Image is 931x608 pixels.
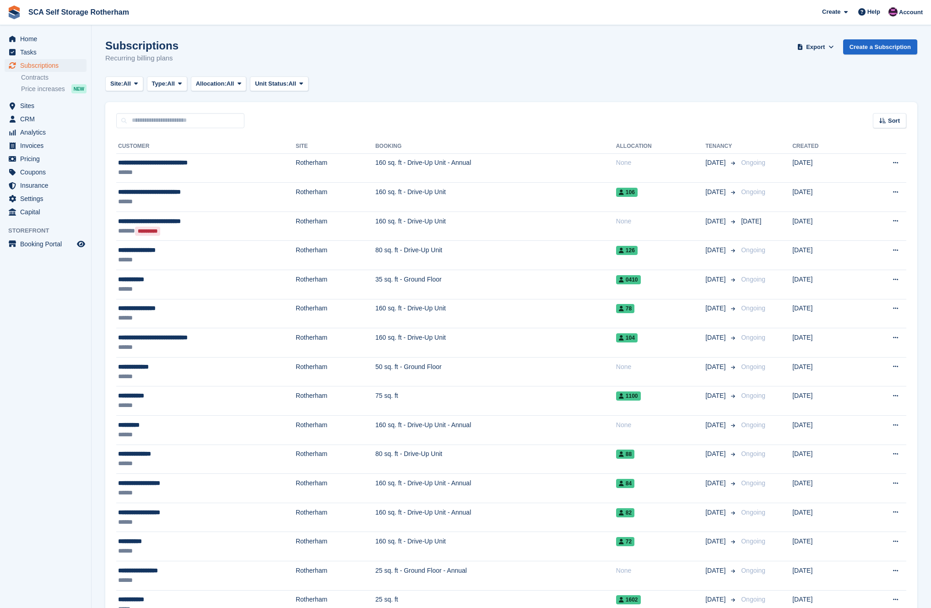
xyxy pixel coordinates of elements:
[616,479,634,488] span: 84
[20,238,75,250] span: Booking Portal
[616,595,641,604] span: 1602
[822,7,840,16] span: Create
[375,270,616,299] td: 35 sq. ft - Ground Floor
[843,39,917,54] a: Create a Subscription
[5,166,87,179] a: menu
[296,416,375,445] td: Rotherham
[20,139,75,152] span: Invoices
[616,566,705,575] div: None
[375,357,616,386] td: 50 sq. ft - Ground Floor
[616,246,638,255] span: 126
[705,275,727,284] span: [DATE]
[375,474,616,503] td: 160 sq. ft - Drive-Up Unit - Annual
[375,241,616,270] td: 80 sq. ft - Drive-Up Unit
[741,537,765,545] span: Ongoing
[806,43,825,52] span: Export
[21,73,87,82] a: Contracts
[5,59,87,72] a: menu
[792,153,858,183] td: [DATE]
[792,532,858,561] td: [DATE]
[741,159,765,166] span: Ongoing
[792,386,858,416] td: [DATE]
[741,450,765,457] span: Ongoing
[296,212,375,241] td: Rotherham
[20,46,75,59] span: Tasks
[375,561,616,591] td: 25 sq. ft - Ground Floor - Annual
[616,217,705,226] div: None
[20,179,75,192] span: Insurance
[616,420,705,430] div: None
[741,276,765,283] span: Ongoing
[705,508,727,517] span: [DATE]
[741,392,765,399] span: Ongoing
[616,188,638,197] span: 106
[375,153,616,183] td: 160 sq. ft - Drive-Up Unit - Annual
[227,79,234,88] span: All
[741,217,761,225] span: [DATE]
[296,183,375,212] td: Rotherham
[705,139,737,154] th: Tenancy
[375,416,616,445] td: 160 sq. ft - Drive-Up Unit - Annual
[7,5,21,19] img: stora-icon-8386f47178a22dfd0bd8f6a31ec36ba5ce8667c1dd55bd0f319d3a0aa187defe.svg
[110,79,123,88] span: Site:
[792,139,858,154] th: Created
[255,79,288,88] span: Unit Status:
[741,479,765,487] span: Ongoing
[705,537,727,546] span: [DATE]
[741,509,765,516] span: Ongoing
[5,46,87,59] a: menu
[20,192,75,205] span: Settings
[250,76,308,92] button: Unit Status: All
[20,152,75,165] span: Pricing
[867,7,880,16] span: Help
[705,362,727,372] span: [DATE]
[20,206,75,218] span: Capital
[105,39,179,52] h1: Subscriptions
[296,561,375,591] td: Rotherham
[296,153,375,183] td: Rotherham
[375,299,616,328] td: 160 sq. ft - Drive-Up Unit
[21,85,65,93] span: Price increases
[616,362,705,372] div: None
[705,333,727,342] span: [DATE]
[288,79,296,88] span: All
[792,416,858,445] td: [DATE]
[105,76,143,92] button: Site: All
[792,474,858,503] td: [DATE]
[741,363,765,370] span: Ongoing
[20,126,75,139] span: Analytics
[741,596,765,603] span: Ongoing
[296,386,375,416] td: Rotherham
[375,328,616,358] td: 160 sq. ft - Drive-Up Unit
[296,270,375,299] td: Rotherham
[147,76,187,92] button: Type: All
[5,126,87,139] a: menu
[616,450,634,459] span: 88
[296,328,375,358] td: Rotherham
[296,139,375,154] th: Site
[196,79,227,88] span: Allocation:
[888,7,898,16] img: Dale Chapman
[741,188,765,195] span: Ongoing
[705,566,727,575] span: [DATE]
[296,241,375,270] td: Rotherham
[71,84,87,93] div: NEW
[375,532,616,561] td: 160 sq. ft - Drive-Up Unit
[5,179,87,192] a: menu
[5,192,87,205] a: menu
[792,561,858,591] td: [DATE]
[123,79,131,88] span: All
[296,299,375,328] td: Rotherham
[616,158,705,168] div: None
[20,33,75,45] span: Home
[375,212,616,241] td: 160 sq. ft - Drive-Up Unit
[20,59,75,72] span: Subscriptions
[296,503,375,532] td: Rotherham
[741,304,765,312] span: Ongoing
[705,478,727,488] span: [DATE]
[116,139,296,154] th: Customer
[296,445,375,474] td: Rotherham
[296,532,375,561] td: Rotherham
[20,99,75,112] span: Sites
[105,53,179,64] p: Recurring billing plans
